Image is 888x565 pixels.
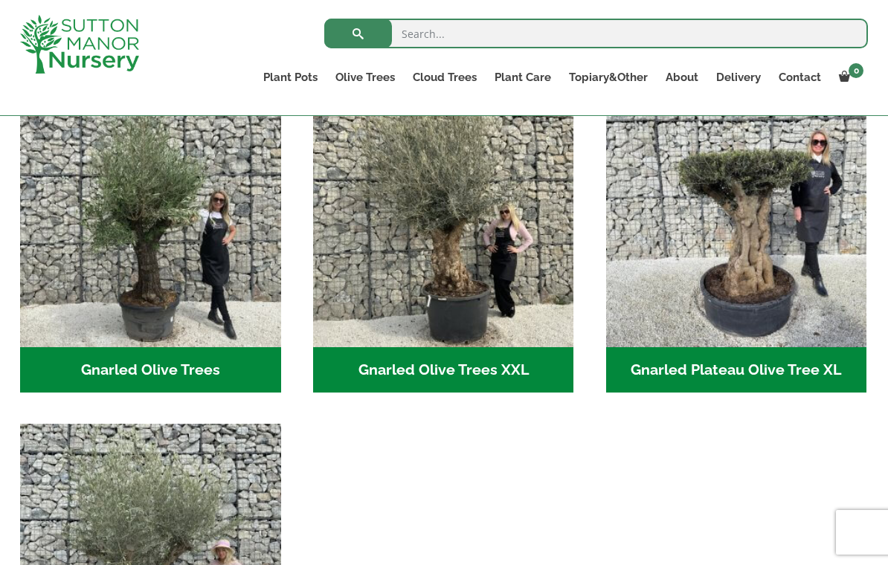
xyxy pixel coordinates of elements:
[606,86,867,347] img: Gnarled Plateau Olive Tree XL
[486,67,560,88] a: Plant Care
[707,67,770,88] a: Delivery
[560,67,657,88] a: Topiary&Other
[830,67,868,88] a: 0
[20,86,281,393] a: Visit product category Gnarled Olive Trees
[20,347,281,393] h2: Gnarled Olive Trees
[313,347,574,393] h2: Gnarled Olive Trees XXL
[313,86,574,393] a: Visit product category Gnarled Olive Trees XXL
[326,67,404,88] a: Olive Trees
[313,86,574,347] img: Gnarled Olive Trees XXL
[657,67,707,88] a: About
[324,19,868,48] input: Search...
[849,63,863,78] span: 0
[254,67,326,88] a: Plant Pots
[20,86,281,347] img: Gnarled Olive Trees
[404,67,486,88] a: Cloud Trees
[606,86,867,393] a: Visit product category Gnarled Plateau Olive Tree XL
[770,67,830,88] a: Contact
[606,347,867,393] h2: Gnarled Plateau Olive Tree XL
[20,15,139,74] img: logo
